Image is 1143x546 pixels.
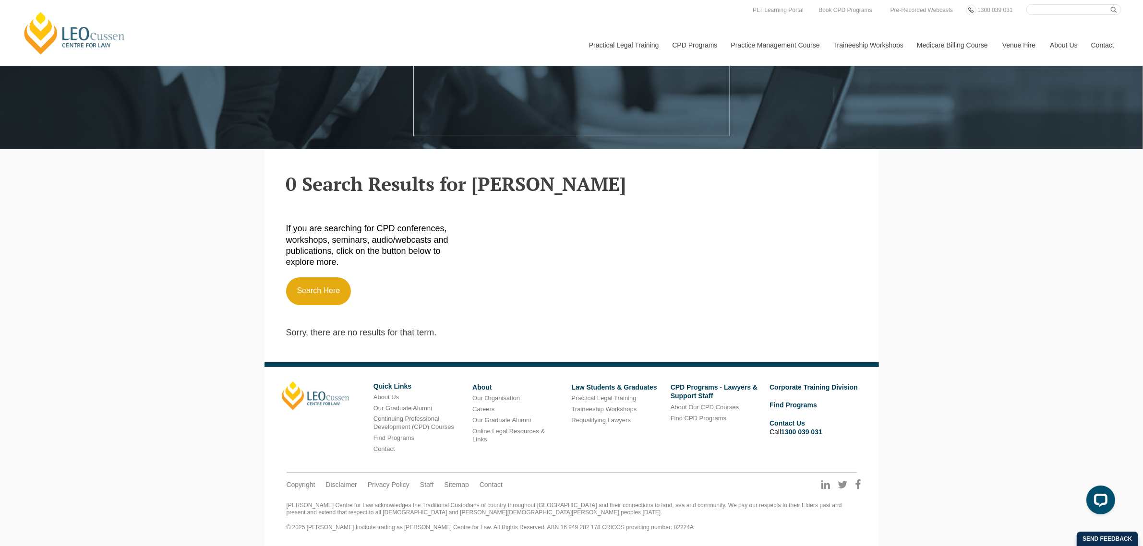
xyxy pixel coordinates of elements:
a: Our Organisation [472,394,520,402]
h2: 0 Search Results for [PERSON_NAME] [286,173,857,194]
a: Requalifying Lawyers [571,416,631,424]
a: Contact [480,480,503,489]
a: Search Here [286,277,351,305]
a: Medicare Billing Course [910,24,995,66]
a: Privacy Policy [368,480,409,489]
div: Sorry, there are no results for that term. [279,327,621,338]
a: CPD Programs [665,24,723,66]
a: Copyright [287,480,315,489]
a: [PERSON_NAME] [282,381,349,410]
a: Contact [1084,24,1121,66]
a: About [472,383,492,391]
a: [PERSON_NAME] Centre for Law [22,11,128,56]
a: Our Graduate Alumni [472,416,531,424]
a: Find CPD Programs [671,415,726,422]
a: About Us [1043,24,1084,66]
a: Book CPD Programs [816,5,874,15]
a: About Us [373,393,399,401]
a: Contact [373,445,395,452]
a: Disclaimer [325,480,357,489]
a: Pre-Recorded Webcasts [888,5,956,15]
a: Continuing Professional Development (CPD) Courses [373,415,454,430]
a: Traineeship Workshops [571,405,637,413]
a: Venue Hire [995,24,1043,66]
a: Practical Legal Training [582,24,665,66]
div: [PERSON_NAME] Centre for Law acknowledges the Traditional Custodians of country throughout [GEOGR... [287,502,857,532]
h6: Quick Links [373,383,465,390]
a: Find Programs [770,401,817,409]
a: Our Graduate Alumni [373,404,432,412]
a: Law Students & Graduates [571,383,657,391]
a: 1300 039 031 [781,428,822,436]
iframe: LiveChat chat widget [1079,482,1119,522]
a: Online Legal Resources & Links [472,427,545,443]
a: Find Programs [373,434,414,441]
a: 1300 039 031 [975,5,1015,15]
a: Traineeship Workshops [826,24,910,66]
a: Staff [420,480,434,489]
p: If you are searching for CPD conferences, workshops, seminars, audio/webcasts and publications, c... [286,223,467,268]
a: Sitemap [444,480,469,489]
a: PLT Learning Portal [750,5,806,15]
a: Careers [472,405,494,413]
a: CPD Programs - Lawyers & Support Staff [671,383,758,400]
li: Call [770,417,861,438]
a: Corporate Training Division [770,383,858,391]
a: Contact Us [770,419,805,427]
a: About Our CPD Courses [671,404,739,411]
span: 1300 039 031 [977,7,1012,13]
a: Practice Management Course [724,24,826,66]
a: Practical Legal Training [571,394,636,402]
